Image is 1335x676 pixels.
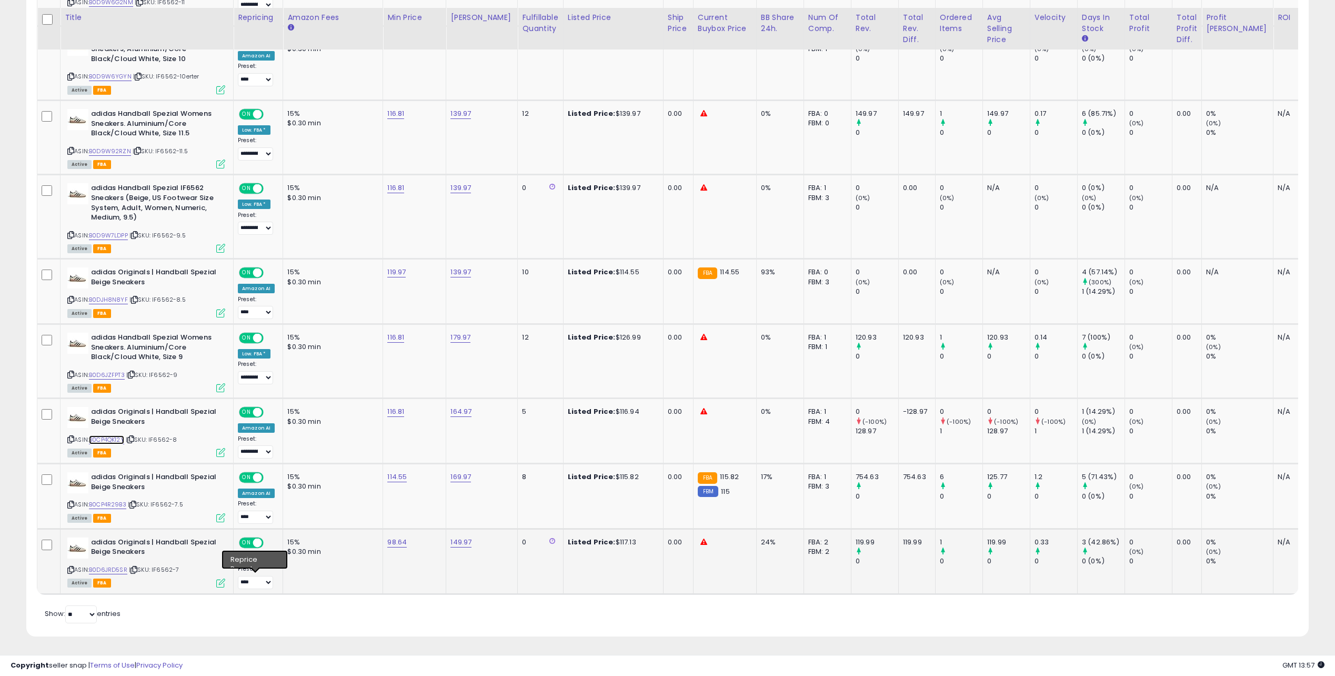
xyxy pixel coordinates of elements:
div: ASIN: [67,267,225,316]
div: 4 (57.14%) [1082,267,1125,277]
div: 1 (14.29%) [1082,426,1125,436]
span: FBA [93,86,111,95]
b: Listed Price: [568,183,616,193]
span: All listings currently available for purchase on Amazon [67,244,92,253]
span: ON [240,184,253,193]
div: 0 [940,203,982,212]
small: (0%) [856,278,870,286]
div: FBM: 4 [808,417,843,426]
div: 0.00 [1177,333,1193,342]
div: 0 [940,128,982,137]
div: 754.63 [903,472,927,482]
div: FBA: 1 [808,333,843,342]
div: 0.00 [903,183,927,193]
small: (0%) [1035,45,1049,53]
div: ASIN: [67,183,225,252]
div: 0.00 [1177,267,1193,277]
div: 0 (0%) [1082,183,1125,193]
div: Low. FBA * [238,125,270,135]
div: 0 [856,492,898,501]
small: (0%) [1206,417,1221,426]
div: 0.17 [1035,109,1077,118]
div: 0 [856,54,898,63]
div: 1.2 [1035,472,1077,482]
div: Title [65,12,229,23]
div: 0 [940,287,982,296]
div: Days In Stock [1082,12,1120,34]
div: 0 [1035,407,1077,416]
div: $0.30 min [287,118,375,128]
span: ON [240,110,253,119]
div: Total Rev. [856,12,894,34]
div: N/A [1278,109,1312,118]
div: 0% [1206,407,1273,416]
a: 116.81 [387,108,404,119]
div: 1 [940,333,982,342]
span: 115 [721,486,729,496]
div: 0% [1206,352,1273,361]
small: (-100%) [994,417,1018,426]
span: All listings currently available for purchase on Amazon [67,160,92,169]
a: B0DJH8N8YF [89,295,128,304]
b: Listed Price: [568,472,616,482]
img: 31c2aZHGACL._SL40_.jpg [67,538,88,559]
div: 128.97 [987,426,1030,436]
div: 0 [856,203,898,212]
div: Preset: [238,63,275,86]
div: Num of Comp. [808,12,847,34]
span: OFF [262,334,279,343]
div: 0 [1129,267,1172,277]
div: N/A [1278,407,1312,416]
b: adidas Handball Spezial Womens Sneakers. Aluminium/Core Black/Cloud White, Size 9 [91,333,219,365]
div: 149.97 [903,109,927,118]
a: 119.97 [387,267,406,277]
div: 0 [1129,128,1172,137]
span: 115.82 [720,472,739,482]
span: ON [240,269,253,277]
span: OFF [262,110,279,119]
div: 0.00 [668,472,685,482]
div: 15% [287,472,375,482]
div: ASIN: [67,407,225,456]
small: (0%) [856,45,870,53]
div: $116.94 [568,407,655,416]
div: 0 [987,407,1030,416]
div: 0% [761,333,796,342]
small: FBA [698,267,717,279]
img: 31c2aZHGACL._SL40_.jpg [67,333,88,354]
a: B0D6JZFPT3 [89,371,125,380]
div: 0 [1035,352,1077,361]
small: (0%) [940,194,955,202]
span: OFF [262,269,279,277]
div: ASIN: [67,333,225,391]
a: 116.81 [387,406,404,417]
div: 8 [522,472,555,482]
div: 0 [1035,183,1077,193]
div: 0 [856,352,898,361]
div: FBA: 0 [808,109,843,118]
div: FBM: 3 [808,193,843,203]
div: 0 (0%) [1082,54,1125,63]
div: 0 [987,492,1030,501]
span: ON [240,408,253,417]
div: 93% [761,267,796,277]
div: FBA: 1 [808,183,843,193]
div: 0% [1206,109,1273,118]
small: (0%) [1206,119,1221,127]
img: 31c2aZHGACL._SL40_.jpg [67,407,88,428]
div: 0 [987,128,1030,137]
span: FBA [93,309,111,318]
div: Preset: [238,361,275,384]
div: $115.82 [568,472,655,482]
a: B0CP4R29B3 [89,500,126,509]
small: FBM [698,486,718,497]
small: FBA [698,472,717,484]
div: ASIN: [67,35,225,93]
span: OFF [262,408,279,417]
small: (0%) [1082,194,1097,202]
b: Listed Price: [568,108,616,118]
div: 0 [856,287,898,296]
div: Repricing [238,12,278,23]
div: 0 (0%) [1082,203,1125,212]
div: ASIN: [67,472,225,521]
